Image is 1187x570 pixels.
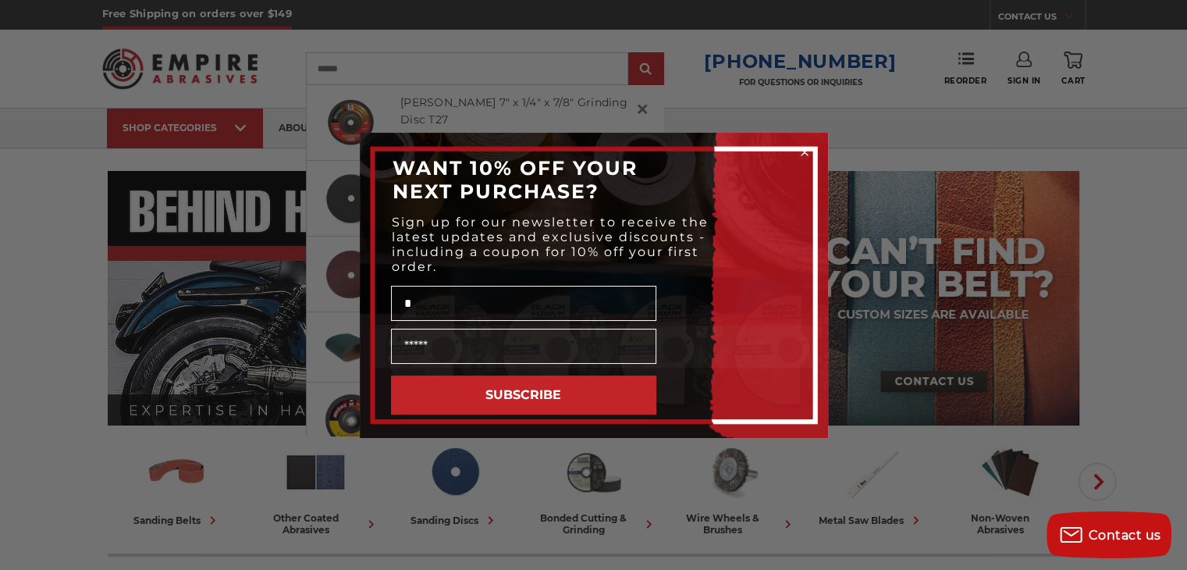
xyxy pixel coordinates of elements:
span: WANT 10% OFF YOUR NEXT PURCHASE? [393,156,638,203]
span: Contact us [1089,528,1161,543]
span: Sign up for our newsletter to receive the latest updates and exclusive discounts - including a co... [392,215,709,274]
button: Contact us [1047,511,1171,558]
button: Close dialog [797,144,812,160]
input: Email [391,329,656,364]
button: SUBSCRIBE [391,376,656,415]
